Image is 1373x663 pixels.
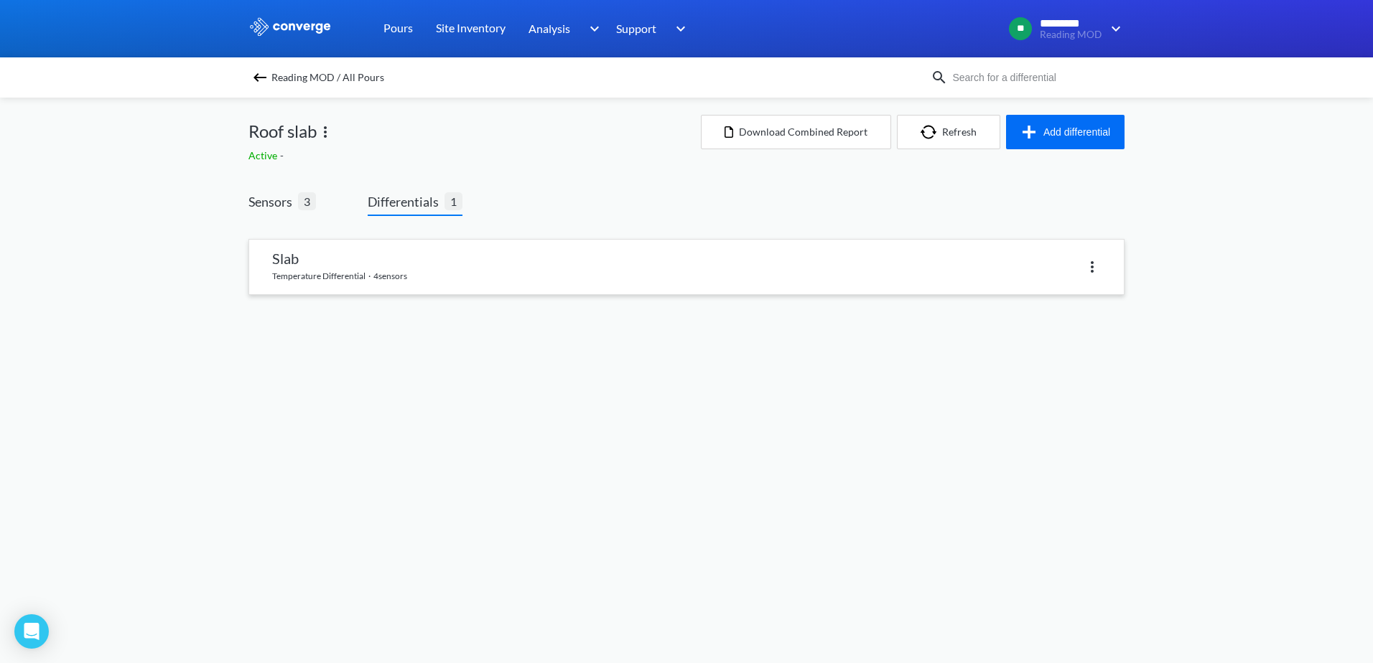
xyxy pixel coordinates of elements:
button: Download Combined Report [701,115,891,149]
span: 3 [298,192,316,210]
span: Reading MOD / All Pours [271,67,384,88]
button: Refresh [897,115,1000,149]
span: Active [248,149,280,161]
input: Search for a differential [948,70,1122,85]
img: icon-search.svg [931,69,948,86]
span: Analysis [529,19,570,37]
span: Roof slab [248,118,317,145]
span: Sensors [248,192,298,212]
img: icon-refresh.svg [921,125,942,139]
span: 1 [445,192,462,210]
span: Support [616,19,656,37]
img: downArrow.svg [666,20,689,37]
img: logo_ewhite.svg [248,17,332,36]
img: downArrow.svg [1102,20,1125,37]
img: more.svg [317,123,334,141]
span: - [280,149,287,161]
button: Add differential [1006,115,1125,149]
img: icon-file.svg [725,126,733,138]
img: backspace.svg [251,69,269,86]
img: icon-plus.svg [1020,123,1043,141]
img: downArrow.svg [580,20,603,37]
div: Open Intercom Messenger [14,614,49,649]
img: more.svg [1084,258,1101,276]
span: Differentials [368,192,445,212]
span: Reading MOD [1040,29,1102,40]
